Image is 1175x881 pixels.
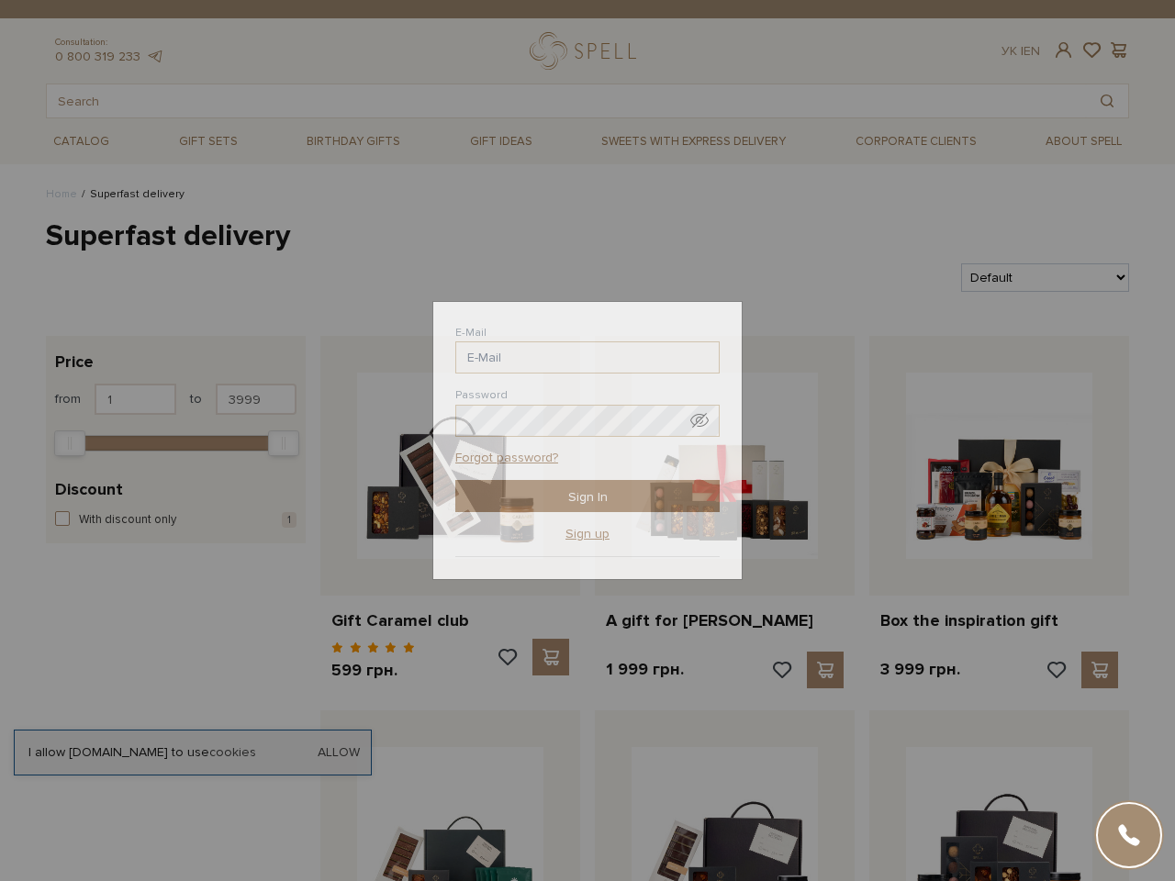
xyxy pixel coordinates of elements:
input: Sign In [455,480,720,512]
a: Forgot password? [455,450,558,466]
input: E-Mail [455,341,720,374]
span: Show password as plain text. Warning: this will display your password on screen. [690,411,709,429]
label: Password [455,387,508,404]
label: E-Mail [455,325,487,341]
a: Sign up [565,526,610,542]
